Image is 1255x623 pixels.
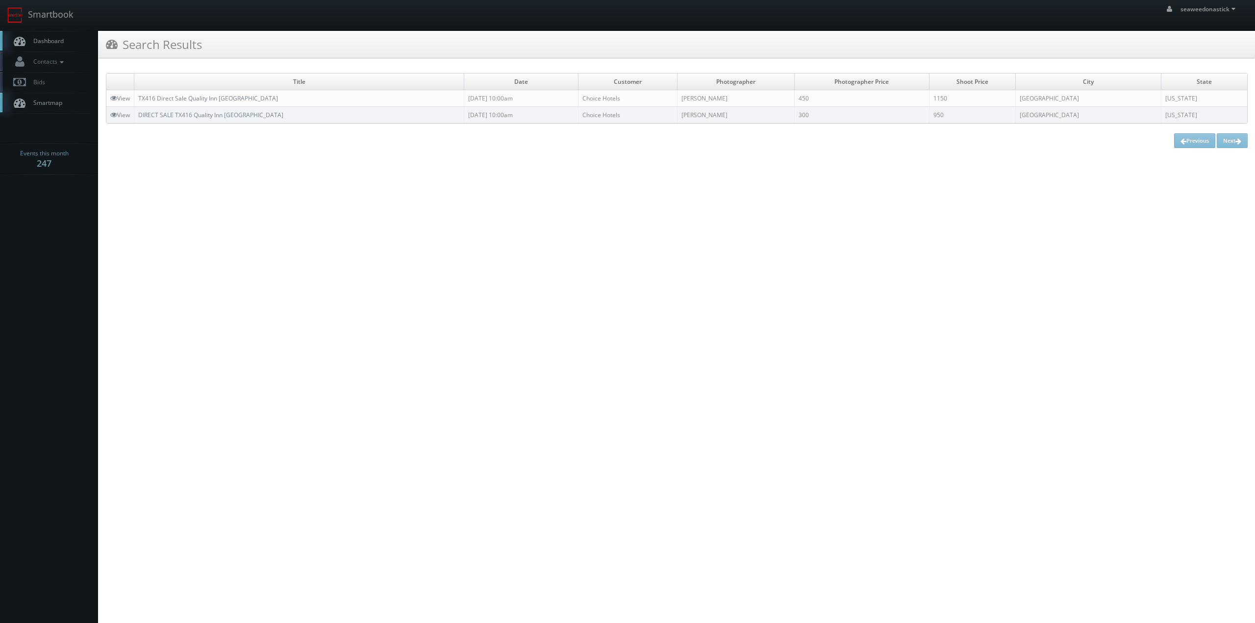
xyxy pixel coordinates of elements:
[464,90,578,107] td: [DATE] 10:00am
[28,78,45,86] span: Bids
[28,99,62,107] span: Smartmap
[28,57,66,66] span: Contacts
[110,94,130,102] a: View
[929,74,1015,90] td: Shoot Price
[1161,90,1247,107] td: [US_STATE]
[794,74,929,90] td: Photographer Price
[110,111,130,119] a: View
[1016,90,1161,107] td: [GEOGRAPHIC_DATA]
[1180,5,1238,13] span: seaweedonastick
[578,90,677,107] td: Choice Hotels
[1016,107,1161,124] td: [GEOGRAPHIC_DATA]
[37,157,51,169] strong: 247
[28,37,64,45] span: Dashboard
[464,107,578,124] td: [DATE] 10:00am
[578,107,677,124] td: Choice Hotels
[929,90,1015,107] td: 1150
[1016,74,1161,90] td: City
[106,36,202,53] h3: Search Results
[578,74,677,90] td: Customer
[464,74,578,90] td: Date
[929,107,1015,124] td: 950
[677,90,794,107] td: [PERSON_NAME]
[1161,74,1247,90] td: State
[20,149,69,158] span: Events this month
[138,111,283,119] a: DIRECT SALE TX416 Quality Inn [GEOGRAPHIC_DATA]
[7,7,23,23] img: smartbook-logo.png
[794,90,929,107] td: 450
[138,94,278,102] a: TX416 Direct Sale Quality Inn [GEOGRAPHIC_DATA]
[134,74,464,90] td: Title
[1161,107,1247,124] td: [US_STATE]
[677,107,794,124] td: [PERSON_NAME]
[677,74,794,90] td: Photographer
[794,107,929,124] td: 300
